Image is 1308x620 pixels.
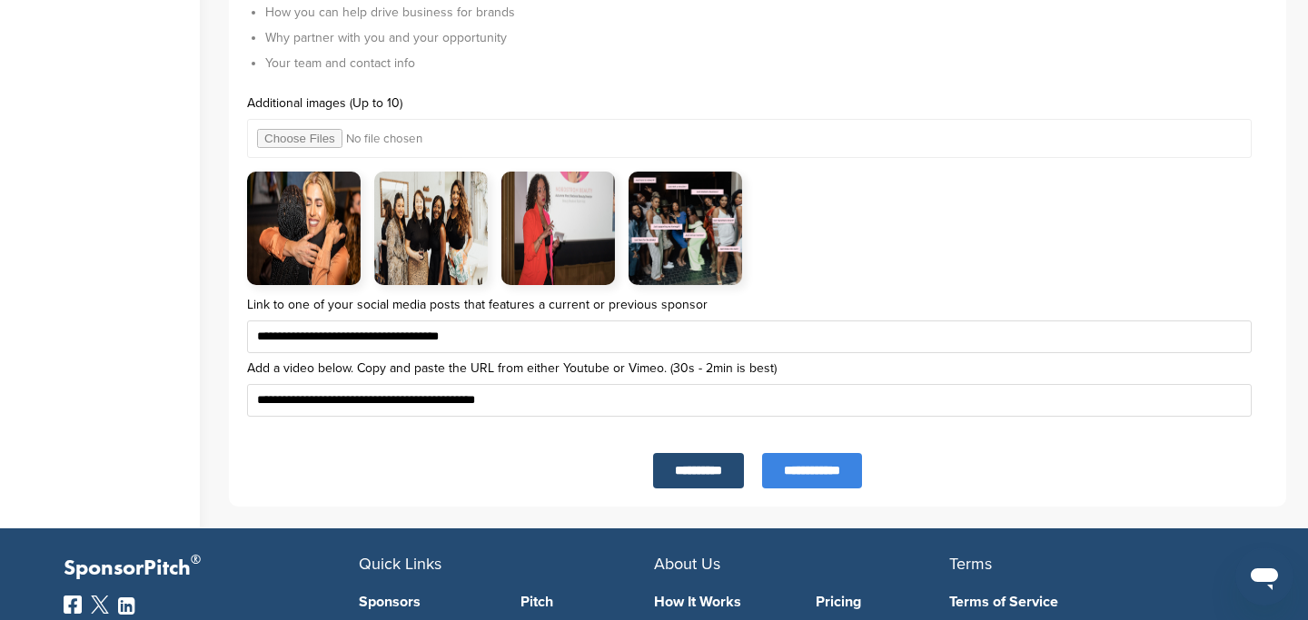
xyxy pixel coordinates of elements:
[265,28,1268,47] li: Why partner with you and your opportunity
[501,172,615,285] img: Additional Attachment
[520,595,655,609] a: Pitch
[64,556,359,582] p: SponsorPitch
[359,595,493,609] a: Sponsors
[1235,547,1293,605] iframe: Button to launch messaging window
[247,97,1268,110] label: Additional images (Up to 10)
[654,595,788,609] a: How It Works
[265,54,1268,73] li: Your team and contact info
[247,362,1268,375] label: Add a video below. Copy and paste the URL from either Youtube or Vimeo. (30s - 2min is best)
[191,548,201,571] span: ®
[247,172,361,285] img: Additional Attachment
[359,554,441,574] span: Quick Links
[374,172,488,285] img: Additional Attachment
[949,595,1217,609] a: Terms of Service
[91,595,109,614] img: Twitter
[247,299,1268,311] label: Link to one of your social media posts that features a current or previous sponsor
[629,172,742,285] img: Additional Attachment
[64,595,82,614] img: Facebook
[654,554,720,574] span: About Us
[265,3,1268,22] li: How you can help drive business for brands
[816,595,950,609] a: Pricing
[949,554,992,574] span: Terms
